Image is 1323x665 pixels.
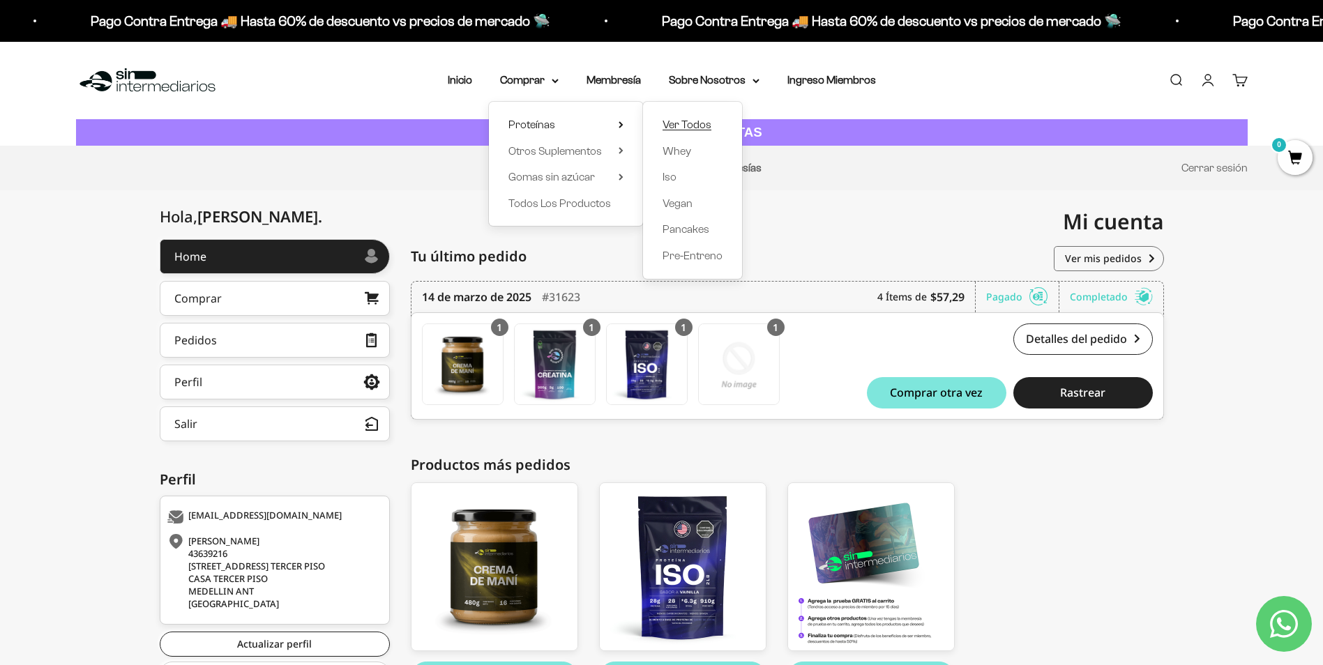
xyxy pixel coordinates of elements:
[669,71,759,89] summary: Sobre Nosotros
[663,250,723,261] span: Pre-Entreno
[508,116,623,134] summary: Proteínas
[160,632,390,657] a: Actualizar perfil
[508,197,611,209] span: Todos Los Productos
[508,145,602,157] span: Otros Suplementos
[508,119,555,130] span: Proteínas
[197,206,322,227] span: [PERSON_NAME]
[174,418,197,429] div: Salir
[167,510,379,524] div: [EMAIL_ADDRESS][DOMAIN_NAME]
[76,119,1248,146] a: CUANTA PROTEÍNA NECESITAS
[663,220,723,238] a: Pancakes
[877,282,976,312] div: 4 Ítems de
[422,289,531,305] time: 14 de marzo de 2025
[698,323,780,405] a: Pago Contra Entrega (+10.000 COP)
[1181,162,1248,174] a: Cerrar sesión
[160,208,322,225] div: Hola,
[583,319,600,336] div: 1
[160,239,390,274] a: Home
[663,168,723,186] a: Iso
[1060,387,1105,398] span: Rastrear
[699,324,779,404] img: Translation missing: es.Pago Contra Entrega (+10.000 COP)
[663,145,691,157] span: Whey
[1070,282,1153,312] div: Completado
[423,324,503,404] img: Translation missing: es.Crema de Maní - 480g
[508,194,623,213] a: Todos Los Productos
[508,171,595,183] span: Gomas sin azúcar
[411,454,1164,475] div: Productos más pedidos
[515,324,595,404] img: Translation missing: es.Creatina Monohidrato - 300g
[508,168,623,186] summary: Gomas sin azúcar
[663,197,693,209] span: Vegan
[663,247,723,265] a: Pre-Entreno
[160,323,390,358] a: Pedidos
[587,74,641,86] a: Membresía
[867,377,1006,408] button: Comprar otra vez
[508,142,623,160] summary: Otros Suplementos
[663,171,676,183] span: Iso
[663,223,709,235] span: Pancakes
[500,71,559,89] summary: Comprar
[491,319,508,336] div: 1
[986,282,1059,312] div: Pagado
[606,323,688,405] a: Proteína Aislada (ISO) - 2 Libras (910g) - Vanilla
[599,482,766,651] a: Proteína Aislada (ISO) - 2 Libras (910g) - Vanilla
[787,482,955,651] a: Se miembro GRATIS por 15 días - (Se renovará automáticamente)
[167,535,379,610] div: [PERSON_NAME] 43639216 [STREET_ADDRESS] TERCER PISO CASA TERCER PISO MEDELLIN ANT [GEOGRAPHIC_DATA]
[88,10,547,32] p: Pago Contra Entrega 🚚 Hasta 60% de descuento vs precios de mercado 🛸
[1271,137,1287,153] mark: 0
[174,335,217,346] div: Pedidos
[1013,377,1153,408] button: Rastrear
[411,246,527,267] span: Tu último pedido
[930,289,965,305] b: $57,29
[663,116,723,134] a: Ver Todos
[788,483,954,650] img: membresia_producto_2_large.png
[174,293,222,304] div: Comprar
[411,482,578,651] a: Crema de Maní - 480g
[160,281,390,316] a: Comprar
[767,319,785,336] div: 1
[160,406,390,441] button: Salir
[174,376,202,388] div: Perfil
[1278,151,1313,167] a: 0
[659,10,1119,32] p: Pago Contra Entrega 🚚 Hasta 60% de descuento vs precios de mercado 🛸
[318,206,322,227] span: .
[675,319,693,336] div: 1
[448,74,472,86] a: Inicio
[607,324,687,404] img: Translation missing: es.Proteína Aislada (ISO) - 2 Libras (910g) - Vanilla
[514,323,596,405] a: Creatina Monohidrato - 300g
[160,469,390,490] div: Perfil
[787,74,876,86] a: Ingreso Miembros
[1054,246,1164,271] a: Ver mis pedidos
[1013,323,1153,355] a: Detalles del pedido
[160,365,390,399] a: Perfil
[600,483,766,650] img: ISO_VAINILLA_FRONT_large.png
[542,282,580,312] div: #31623
[1063,207,1164,236] span: Mi cuenta
[663,142,723,160] a: Whey
[411,483,577,650] img: crema-de-mani_1810370a-f33a-45ca-ac5b-875959c55f66_large.png
[422,323,504,405] a: Crema de Maní - 480g
[174,251,206,262] div: Home
[890,387,983,398] span: Comprar otra vez
[663,119,711,130] span: Ver Todos
[663,194,723,213] a: Vegan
